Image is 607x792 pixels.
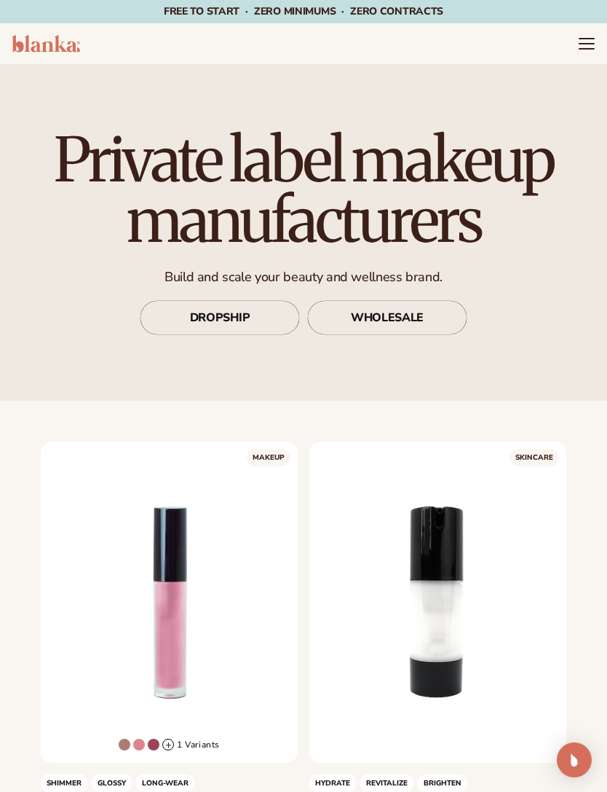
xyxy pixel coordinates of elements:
[41,775,87,792] span: Shimmer
[36,269,571,286] p: Build and scale your beauty and wellness brand.
[360,775,413,792] span: REVITALIZE
[140,300,300,335] a: DROPSHIP
[36,130,571,251] h1: Private label makeup manufacturers
[12,35,80,52] img: logo
[557,742,592,777] div: Open Intercom Messenger
[578,35,595,52] summary: Menu
[418,775,467,792] span: BRIGHTEN
[136,775,194,792] span: LONG-WEAR
[307,300,467,335] a: WHOLESALE
[309,775,356,792] span: HYDRATE
[164,4,443,18] span: Free to start · ZERO minimums · ZERO contracts
[92,775,132,792] span: GLOSSY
